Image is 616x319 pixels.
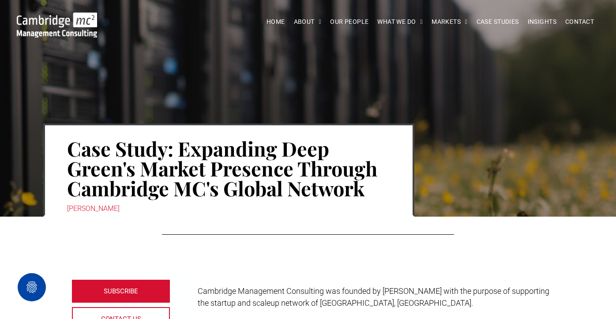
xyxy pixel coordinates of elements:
[67,138,391,199] h1: Case Study: Expanding Deep Green's Market Presence Through Cambridge MC's Global Network
[262,15,289,29] a: HOME
[72,280,170,303] a: SUBSCRIBE
[427,15,472,29] a: MARKETS
[67,203,391,215] div: [PERSON_NAME]
[17,12,98,38] img: Go to Homepage
[198,286,549,308] span: Cambridge Management Consulting was founded by [PERSON_NAME] with the purpose of supporting the s...
[523,15,561,29] a: INSIGHTS
[17,14,98,23] a: Case Study: Expanding Deep Green's Market Presence Through Cambridge MC's Global Network
[326,15,373,29] a: OUR PEOPLE
[289,15,326,29] a: ABOUT
[373,15,427,29] a: WHAT WE DO
[561,15,598,29] a: CONTACT
[472,15,523,29] a: CASE STUDIES
[104,280,138,302] span: SUBSCRIBE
